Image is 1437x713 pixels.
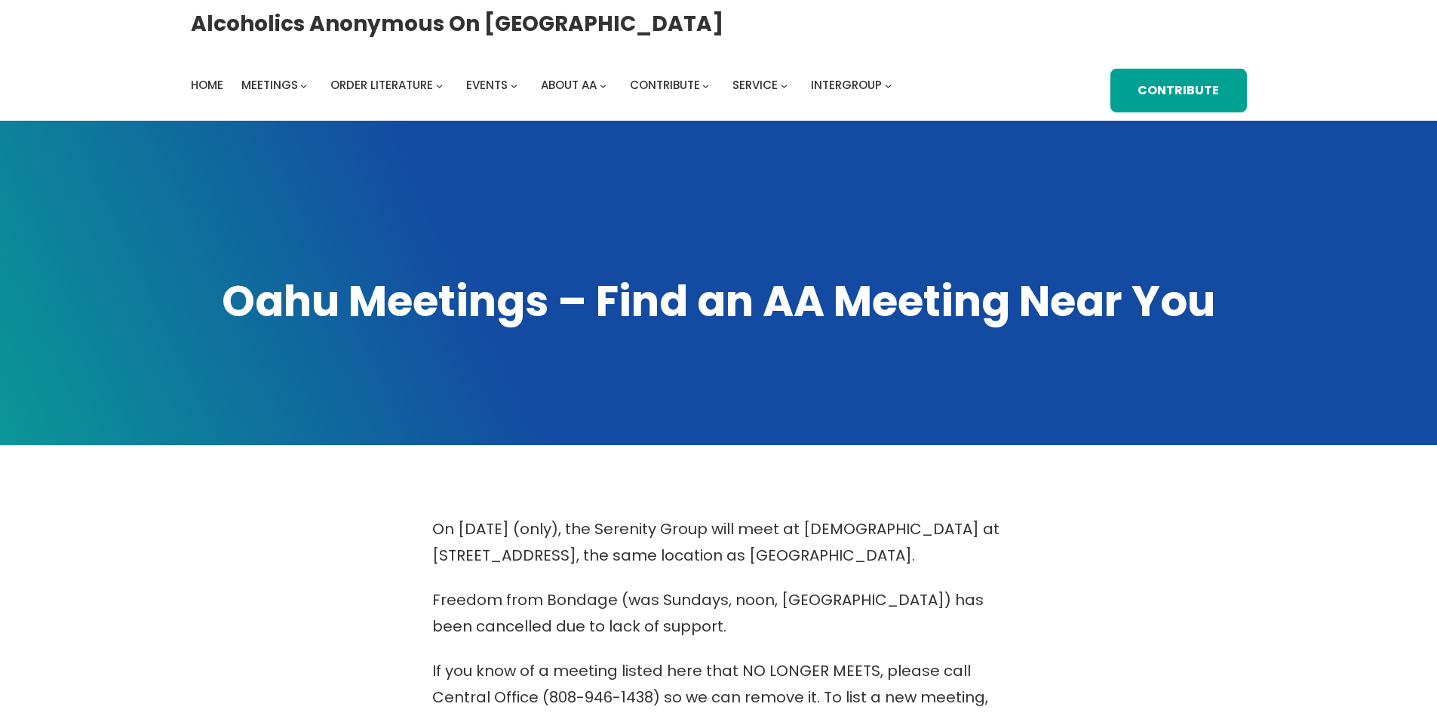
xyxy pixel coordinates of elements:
a: Home [191,75,223,96]
button: Meetings submenu [300,81,307,88]
nav: Intergroup [191,75,897,96]
span: Intergroup [811,77,882,93]
a: About AA [541,75,597,96]
a: Events [466,75,508,96]
span: Meetings [241,77,298,93]
span: Order Literature [330,77,433,93]
a: Meetings [241,75,298,96]
button: Contribute submenu [702,81,709,88]
a: Service [732,75,778,96]
h1: Oahu Meetings – Find an AA Meeting Near You [191,273,1247,330]
a: Contribute [1110,69,1246,113]
p: Freedom from Bondage (was Sundays, noon, [GEOGRAPHIC_DATA]) has been cancelled due to lack of sup... [432,587,1006,640]
a: Contribute [630,75,700,96]
a: Intergroup [811,75,882,96]
a: Alcoholics Anonymous on [GEOGRAPHIC_DATA] [191,5,723,42]
span: Events [466,77,508,93]
button: Intergroup submenu [885,81,892,88]
span: Contribute [630,77,700,93]
button: Service submenu [781,81,788,88]
p: On [DATE] (only), the Serenity Group will meet at [DEMOGRAPHIC_DATA] at [STREET_ADDRESS], the sam... [432,516,1006,569]
button: Order Literature submenu [436,81,443,88]
span: About AA [541,77,597,93]
span: Home [191,77,223,93]
span: Service [732,77,778,93]
button: Events submenu [511,81,517,88]
button: About AA submenu [600,81,606,88]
